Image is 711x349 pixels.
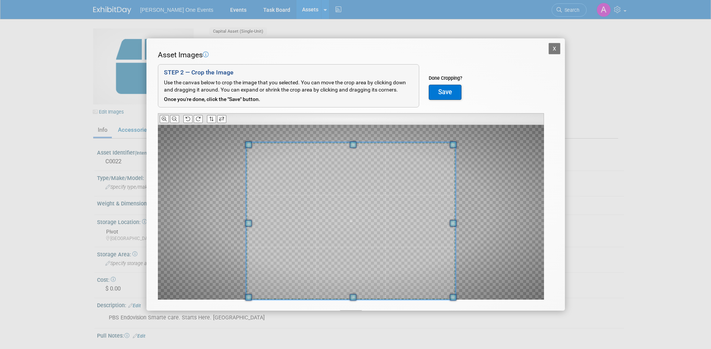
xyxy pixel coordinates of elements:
[340,310,362,320] button: Cancel
[164,96,413,103] div: Once you're done, click the "Save" button.
[164,68,413,77] div: STEP 2 — Crop the Image
[549,43,561,54] button: X
[164,79,406,93] span: Use the canvas below to crop the image that you selected. You can move the crop area by clicking ...
[160,115,169,123] button: Zoom In
[207,115,216,123] button: Flip Vertically
[170,115,179,123] button: Zoom Out
[183,115,192,123] button: Rotate Counter-clockwise
[429,85,461,100] button: Save
[429,75,462,82] div: Done Cropping?
[194,115,203,123] button: Rotate Clockwise
[158,50,544,60] div: Asset Images
[217,115,226,123] button: Flip Horizontally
